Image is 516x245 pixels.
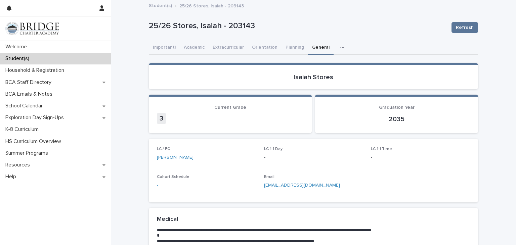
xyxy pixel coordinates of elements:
[149,21,446,31] p: 25/26 Stores, Isaiah - 203143
[3,79,57,86] p: BCA Staff Directory
[308,41,334,55] button: General
[179,2,244,9] p: 25/26 Stores, Isaiah - 203143
[264,154,363,161] p: -
[157,216,178,223] h2: Medical
[3,114,69,121] p: Exploration Day Sign-Ups
[264,175,274,179] span: Email
[3,91,58,97] p: BCA Emails & Notes
[3,162,35,168] p: Resources
[214,105,246,110] span: Current Grade
[157,182,158,189] a: -
[157,73,470,81] p: Isaiah Stores
[149,41,180,55] button: Important!
[379,105,415,110] span: Graduation Year
[456,24,474,31] span: Refresh
[3,138,67,145] p: HS Curriculum Overview
[3,67,70,73] p: Household & Registration
[157,175,189,179] span: Cohort Schedule
[157,147,170,151] span: LC / EC
[157,154,193,161] a: [PERSON_NAME]
[3,150,53,156] p: Summer Programs
[149,1,172,9] a: Student(s)
[248,41,282,55] button: Orientation
[157,113,166,124] span: 3
[3,126,44,133] p: K-8 Curriculum
[209,41,248,55] button: Extracurricular
[451,22,478,33] button: Refresh
[3,103,48,109] p: School Calendar
[282,41,308,55] button: Planning
[180,41,209,55] button: Academic
[371,147,392,151] span: LC 1:1 Time
[264,183,340,188] a: [EMAIL_ADDRESS][DOMAIN_NAME]
[371,154,470,161] p: -
[323,115,470,123] p: 2035
[3,55,35,62] p: Student(s)
[3,44,32,50] p: Welcome
[5,22,59,35] img: V1C1m3IdTEidaUdm9Hs0
[3,174,21,180] p: Help
[264,147,283,151] span: LC 1:1 Day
